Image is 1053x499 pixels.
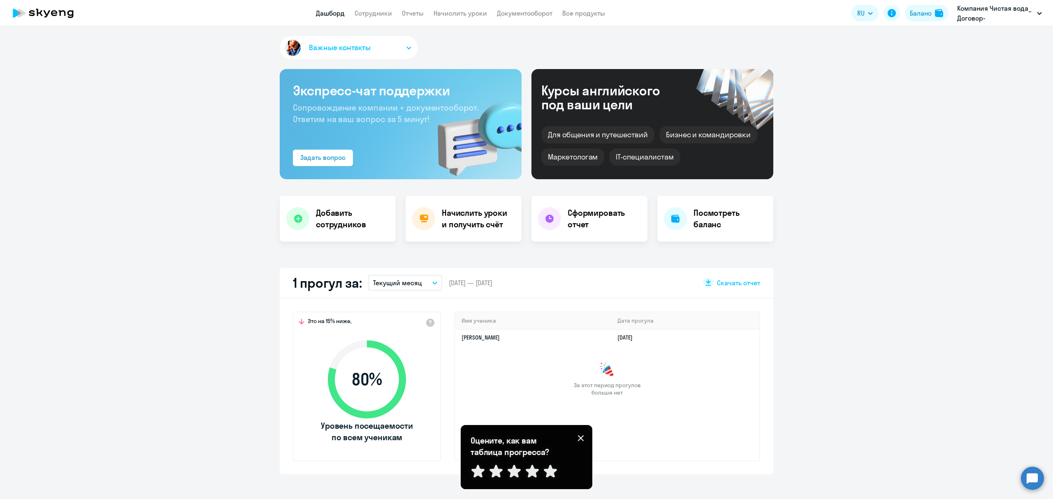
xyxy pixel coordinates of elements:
[541,83,682,111] div: Курсы английского под ваши цели
[957,3,1034,23] p: Компания Чистая вода_ Договор-предоплата_2025 года, КОМПАНИЯ ЧИСТАЯ ВОДА, ООО
[905,5,948,21] button: Балансbalance
[293,82,508,99] h3: Экспресс-чат поддержки
[471,435,561,458] p: Оцените, как вам таблица прогресса?
[434,9,487,17] a: Начислить уроки
[910,8,932,18] div: Баланс
[300,152,346,162] div: Задать вопрос
[609,148,680,166] div: IT-специалистам
[426,87,522,179] img: bg-img
[442,207,513,230] h4: Начислить уроки и получить счёт
[562,9,605,17] a: Все продукты
[693,207,767,230] h4: Посмотреть баланс
[316,9,345,17] a: Дашборд
[355,9,392,17] a: Сотрудники
[462,334,500,341] a: [PERSON_NAME]
[717,278,760,287] span: Скачать отчет
[857,8,865,18] span: RU
[541,126,654,143] div: Для общения и путешествий
[320,420,414,443] span: Уровень посещаемости по всем ученикам
[316,207,389,230] h4: Добавить сотрудников
[568,207,641,230] h4: Сформировать отчет
[573,381,642,396] span: За этот период прогулов больше нет
[280,36,418,59] button: Важные контакты
[611,312,759,329] th: Дата прогула
[368,275,442,291] button: Текущий месяц
[320,370,414,389] span: 80 %
[541,148,604,166] div: Маркетологам
[617,334,639,341] a: [DATE]
[373,278,422,288] p: Текущий месяц
[851,5,879,21] button: RU
[455,312,611,329] th: Имя ученика
[953,3,1046,23] button: Компания Чистая вода_ Договор-предоплата_2025 года, КОМПАНИЯ ЧИСТАЯ ВОДА, ООО
[293,150,353,166] button: Задать вопрос
[402,9,424,17] a: Отчеты
[659,126,757,143] div: Бизнес и командировки
[497,9,552,17] a: Документооборот
[599,362,615,378] img: congrats
[449,278,492,287] span: [DATE] — [DATE]
[309,42,371,53] span: Важные контакты
[935,9,943,17] img: balance
[308,317,352,327] span: Это на 15% ниже,
[293,102,479,124] span: Сопровождение компании + документооборот. Ответим на ваш вопрос за 5 минут!
[283,38,302,58] img: avatar
[293,275,362,291] h2: 1 прогул за:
